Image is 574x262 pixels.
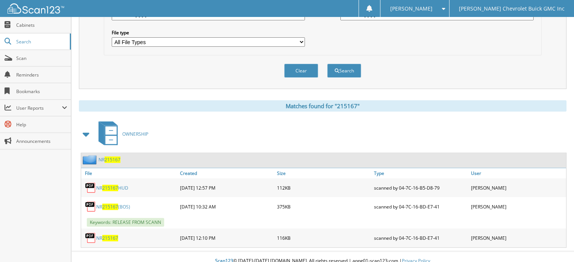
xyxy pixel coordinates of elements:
a: File [81,168,178,178]
span: User Reports [16,105,62,111]
div: [PERSON_NAME] [469,180,566,195]
div: [DATE] 12:10 PM [178,230,275,245]
div: scanned by 04-7C-16-BD-E7-41 [372,230,469,245]
div: scanned by 04-7C-16-B5-D8-79 [372,180,469,195]
div: [PERSON_NAME] [469,199,566,214]
span: Bookmarks [16,88,67,95]
div: [PERSON_NAME] [469,230,566,245]
img: PDF.png [85,182,96,193]
span: [PERSON_NAME] Chevrolet Buick GMC Inc [459,6,565,11]
span: [PERSON_NAME] [390,6,432,11]
span: OWNERSHIP [122,131,148,137]
span: Cabinets [16,22,67,28]
a: NR215167 [96,235,118,241]
span: 215167 [102,235,118,241]
div: [DATE] 10:32 AM [178,199,275,214]
iframe: Chat Widget [536,226,574,262]
a: Created [178,168,275,178]
span: 215167 [102,185,118,191]
a: NR215167 [98,156,120,163]
div: Matches found for "215167" [79,100,566,112]
label: File type [112,29,305,36]
div: 375KB [275,199,372,214]
div: 116KB [275,230,372,245]
a: Size [275,168,372,178]
button: Clear [284,64,318,78]
span: 215167 [105,156,120,163]
a: Type [372,168,469,178]
div: [DATE] 12:57 PM [178,180,275,195]
img: folder2.png [83,155,98,164]
img: scan123-logo-white.svg [8,3,64,14]
a: OWNERSHIP [94,119,148,149]
span: Keywords: RELEASE FROM SCANN [87,218,164,227]
button: Search [327,64,361,78]
div: 112KB [275,180,372,195]
span: Scan [16,55,67,61]
a: NR215167HUD [96,185,128,191]
span: Reminders [16,72,67,78]
a: NR215167(BOS) [96,204,130,210]
span: 215167 [102,204,118,210]
span: Announcements [16,138,67,144]
img: PDF.png [85,232,96,244]
img: PDF.png [85,201,96,212]
span: Help [16,121,67,128]
a: User [469,168,566,178]
div: scanned by 04-7C-16-BD-E7-41 [372,199,469,214]
span: Search [16,38,66,45]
